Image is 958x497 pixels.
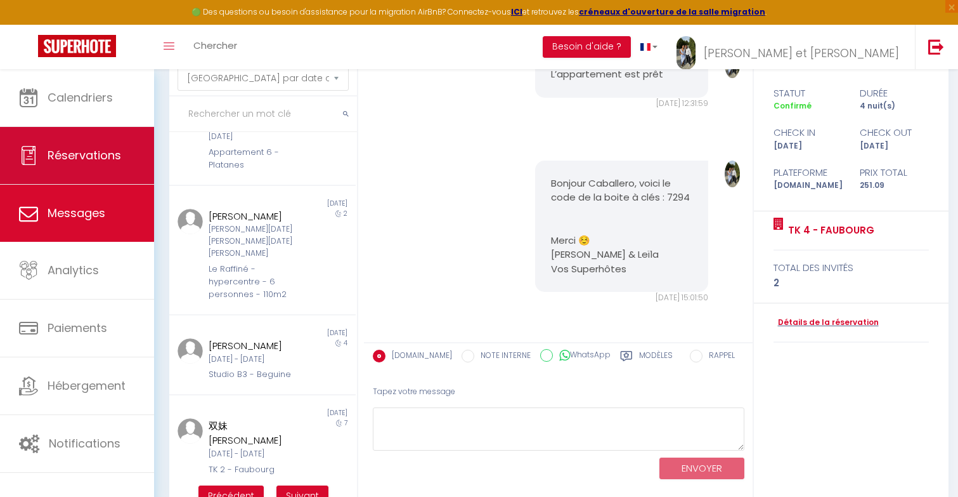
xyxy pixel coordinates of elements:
[535,98,708,110] div: [DATE] 12:31:59
[851,86,937,101] div: durée
[774,100,812,111] span: Confirmé
[551,248,692,262] p: [PERSON_NAME] & Leïla
[474,350,531,364] label: NOTE INTERNE
[209,354,301,366] div: [DATE] - [DATE]
[551,234,692,248] p: Merci ☺️
[48,320,107,336] span: Paiements
[344,209,347,218] span: 2
[774,317,879,329] a: Détails de la réservation
[702,350,735,364] label: RAPPEL
[579,6,765,17] a: créneaux d'ouverture de la salle migration
[551,176,692,205] p: Bonjour Caballero, voici le code de la boite à clés : 7294
[193,39,237,52] span: Chercher
[535,292,708,304] div: [DATE] 15:01:50
[765,140,851,152] div: [DATE]
[178,338,203,364] img: ...
[209,338,301,354] div: [PERSON_NAME]
[765,86,851,101] div: statut
[774,275,929,291] div: 2
[373,376,744,408] div: Tapez votre message
[48,147,121,163] span: Réservations
[48,378,126,394] span: Hébergement
[184,25,247,69] a: Chercher
[551,67,692,82] pre: L’appartement est prêt
[209,418,301,448] div: 双妹 [PERSON_NAME]
[169,96,357,132] input: Rechercher un mot clé
[178,418,203,444] img: ...
[784,223,874,238] a: TK 4 - Faubourg
[765,180,851,192] div: [DOMAIN_NAME]
[851,180,937,192] div: 251.09
[851,125,937,140] div: check out
[774,260,929,275] div: total des invités
[209,448,301,460] div: [DATE] - [DATE]
[851,140,937,152] div: [DATE]
[262,199,356,209] div: [DATE]
[704,45,899,61] span: [PERSON_NAME] et [PERSON_NAME]
[209,368,301,381] div: Studio B3 - Beguine
[48,89,113,105] span: Calendriers
[551,262,692,277] p: Vos Superhôtes
[49,435,120,451] span: Notifications
[511,6,522,17] a: ICI
[676,36,696,70] img: ...
[543,36,631,58] button: Besoin d'aide ?
[209,263,301,302] div: Le Raffiné - hypercentre - 6 personnes - 110m2
[262,408,356,418] div: [DATE]
[851,165,937,180] div: Prix total
[262,328,356,338] div: [DATE]
[928,39,944,55] img: logout
[178,209,203,234] img: ...
[851,100,937,112] div: 4 nuit(s)
[209,209,301,224] div: [PERSON_NAME]
[553,349,611,363] label: WhatsApp
[667,25,915,69] a: ... [PERSON_NAME] et [PERSON_NAME]
[209,223,301,260] div: [PERSON_NAME][DATE][PERSON_NAME][DATE][PERSON_NAME]
[10,5,48,43] button: Ouvrir le widget de chat LiveChat
[639,350,673,366] label: Modèles
[209,463,301,476] div: TK 2 - Faubourg
[765,165,851,180] div: Plateforme
[904,440,948,487] iframe: Chat
[48,262,99,278] span: Analytics
[48,205,105,221] span: Messages
[209,146,301,172] div: Appartement 6 - Platanes
[344,338,347,348] span: 4
[344,418,347,428] span: 7
[725,161,740,187] img: ...
[38,35,116,57] img: Super Booking
[765,125,851,140] div: check in
[659,458,744,480] button: ENVOYER
[385,350,452,364] label: [DOMAIN_NAME]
